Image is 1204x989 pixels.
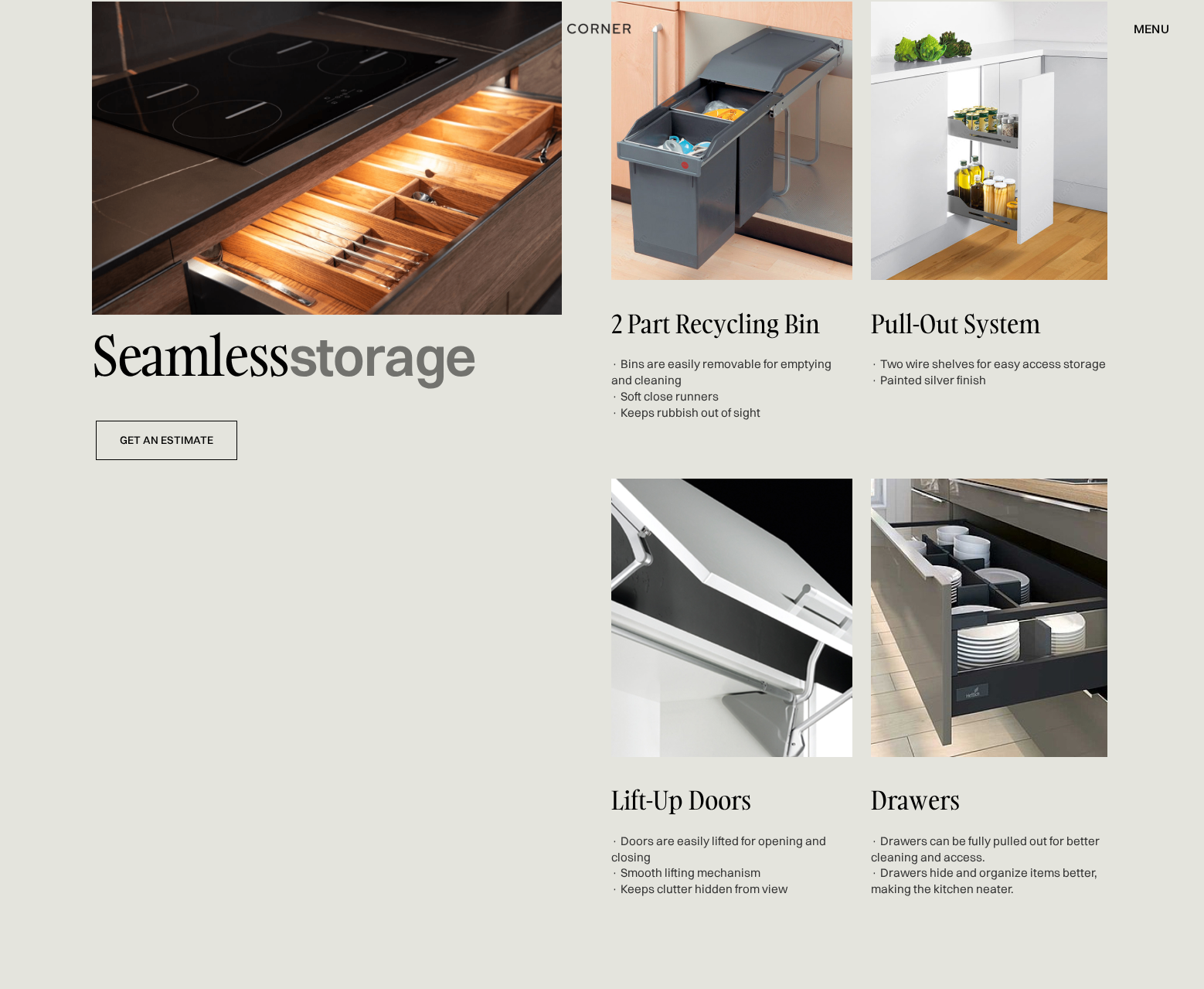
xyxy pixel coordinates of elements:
[92,315,562,397] p: Seamless
[871,356,1112,389] div: · Two wire shelves for easy access storage · Painted silver finish
[871,2,1107,280] img: Pull-out system opened and shown with content inside
[611,786,852,814] h4: Lift-up doors
[1134,22,1169,35] div: menu
[92,2,562,315] img: Cutlery drawer with lighting under the cabinet inside
[611,2,852,280] img: Two part recycling bin
[289,322,476,390] span: storage
[611,479,852,757] img: Lift-up doors opened
[611,834,852,898] div: · Doors are easily lifted for opening and closing · Smooth lifting mechanism · Keeps clutter hidd...
[871,310,1112,338] h4: Pull-Out System
[611,356,852,421] div: · Bins are easily removable for emptying and cleaning · Soft close runners · Keeps rubbish out of...
[871,786,1112,814] h4: Drawers
[96,421,237,460] a: get an estimate
[1118,15,1169,42] div: menu
[871,834,1112,898] div: · Drawers can be fully pulled out for better cleaning and access. · Drawers hide and organize ite...
[611,310,852,338] h4: 2 Part Recycling Bin
[871,479,1107,757] img: Drawers for organizing dishes
[528,19,676,39] a: home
